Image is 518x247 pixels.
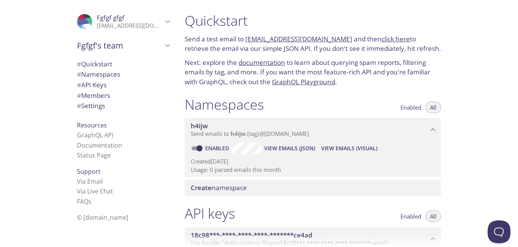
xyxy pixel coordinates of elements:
span: Create [191,183,212,192]
p: [EMAIL_ADDRESS][DOMAIN_NAME] [97,22,163,30]
iframe: Help Scout Beacon - Open [488,220,510,243]
span: # [77,60,81,68]
a: Status Page [77,151,111,159]
div: API Keys [71,80,176,90]
span: # [77,91,81,100]
p: Next: explore the to learn about querying spam reports, filtering emails by tag, and more. If you... [185,58,441,87]
span: View Emails (JSON) [264,144,315,153]
span: Fgfgf's team [77,40,163,51]
a: documentation [239,58,285,67]
div: Fgfgf gfgf [71,9,176,34]
button: All [425,211,441,222]
span: s [88,197,91,206]
div: h4ijw namespace [185,118,441,142]
div: Create namespace [185,180,441,196]
a: Via Live Chat [77,187,113,195]
a: Via Email [77,177,103,186]
span: # [77,101,81,110]
div: Fgfgf's team [71,36,176,55]
span: Support [77,167,100,176]
button: View Emails (JSON) [261,142,318,154]
span: Namespaces [77,70,120,79]
span: View Emails (Visual) [321,144,377,153]
span: Resources [77,121,107,129]
span: # [77,70,81,79]
span: API Keys [77,80,107,89]
button: All [425,102,441,113]
h1: API keys [185,205,235,222]
div: Quickstart [71,59,176,69]
span: namespace [191,183,247,192]
button: Enabled [396,211,426,222]
span: # [77,80,81,89]
a: [EMAIL_ADDRESS][DOMAIN_NAME] [245,35,352,43]
a: FAQ [77,197,91,206]
p: Created [DATE] [191,157,435,165]
span: Quickstart [77,60,112,68]
div: Namespaces [71,69,176,80]
button: Enabled [396,102,426,113]
a: Enabled [204,145,232,152]
div: Team Settings [71,101,176,111]
span: Fgfgf gfgf [97,13,124,22]
a: Documentation [77,141,122,149]
div: Members [71,90,176,101]
span: Members [77,91,110,100]
p: Usage: 0 parsed emails this month [191,166,435,174]
h1: Quickstart [185,12,441,29]
a: GraphQL Playground [272,77,335,86]
a: click here [381,35,410,43]
a: GraphQL API [77,131,113,139]
span: h4ijw [231,130,245,137]
span: Settings [77,101,105,110]
p: Send a test email to and then to retrieve the email via our simple JSON API. If you don't see it ... [185,34,441,53]
span: Send emails to . {tag} @[DOMAIN_NAME] [191,130,309,137]
span: © [DOMAIN_NAME] [77,213,128,222]
h1: Namespaces [185,96,264,113]
span: h4ijw [191,121,208,130]
button: View Emails (Visual) [318,142,380,154]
